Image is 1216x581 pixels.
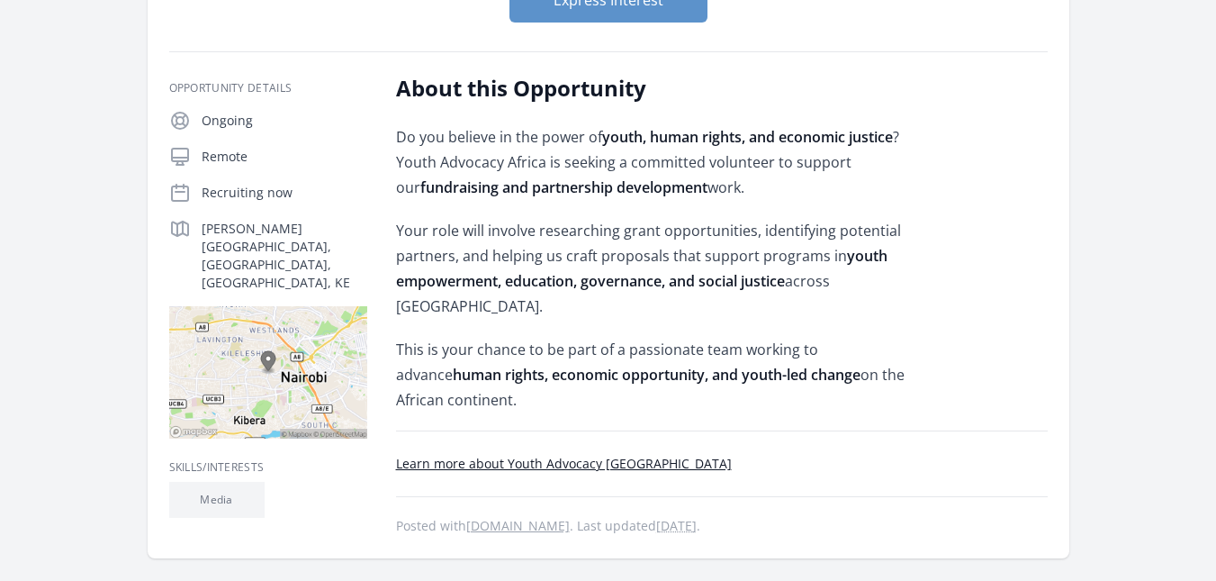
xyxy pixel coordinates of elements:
p: Your role will involve researching grant opportunities, identifying potential partners, and helpi... [396,218,923,319]
li: Media [169,482,265,518]
h2: About this Opportunity [396,74,923,103]
strong: youth, human rights, and economic justice [602,127,893,147]
img: Map [169,306,367,439]
p: Recruiting now [202,184,367,202]
h3: Skills/Interests [169,460,367,475]
h3: Opportunity Details [169,81,367,95]
p: Posted with . Last updated . [396,519,1048,533]
p: This is your chance to be part of a passionate team working to advance on the African continent. [396,337,923,413]
strong: fundraising and partnership development [420,177,707,197]
a: Learn more about Youth Advocacy [GEOGRAPHIC_DATA] [396,455,732,472]
p: Remote [202,148,367,166]
p: Do you believe in the power of ? Youth Advocacy Africa is seeking a committed volunteer to suppor... [396,124,923,200]
a: [DOMAIN_NAME] [466,517,570,534]
p: Ongoing [202,112,367,130]
strong: human rights, economic opportunity, and youth-led change [453,365,860,385]
p: [PERSON_NAME][GEOGRAPHIC_DATA], [GEOGRAPHIC_DATA], [GEOGRAPHIC_DATA], KE [202,220,367,292]
abbr: Sat, Aug 2, 2025 3:24 PM [656,517,697,534]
